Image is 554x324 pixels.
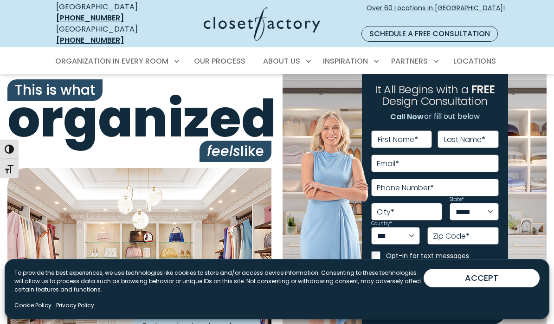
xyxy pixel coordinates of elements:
[194,56,245,66] span: Our Process
[56,24,157,46] div: [GEOGRAPHIC_DATA]
[386,251,499,260] label: Opt-in for text messages
[453,56,496,66] span: Locations
[433,233,470,240] label: Zip Code
[56,35,124,45] a: [PHONE_NUMBER]
[7,93,271,144] span: organized
[14,269,424,294] p: To provide the best experiences, we use technologies like cookies to store and/or access device i...
[450,197,464,202] label: State
[56,301,94,310] a: Privacy Policy
[371,221,392,226] label: Country
[361,26,498,42] a: Schedule a Free Consultation
[56,13,124,23] a: [PHONE_NUMBER]
[377,160,399,168] label: Email
[200,141,271,162] span: like
[391,56,428,66] span: Partners
[375,82,468,97] span: It All Begins with a
[263,56,300,66] span: About Us
[390,111,424,123] a: Call Now
[367,3,505,23] span: Over 60 Locations in [GEOGRAPHIC_DATA]!
[56,1,157,24] div: [GEOGRAPHIC_DATA]
[471,82,495,97] span: FREE
[424,269,540,287] button: ACCEPT
[444,136,485,143] label: Last Name
[377,208,394,216] label: City
[204,7,320,41] img: Closet Factory Logo
[7,79,103,101] span: This is what
[323,56,368,66] span: Inspiration
[49,48,505,74] nav: Primary Menu
[207,141,240,161] i: feels
[377,184,434,192] label: Phone Number
[390,111,480,123] p: or fill out below
[378,136,418,143] label: First Name
[14,301,52,310] a: Cookie Policy
[55,56,168,66] span: Organization in Every Room
[382,94,488,109] span: Design Consultation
